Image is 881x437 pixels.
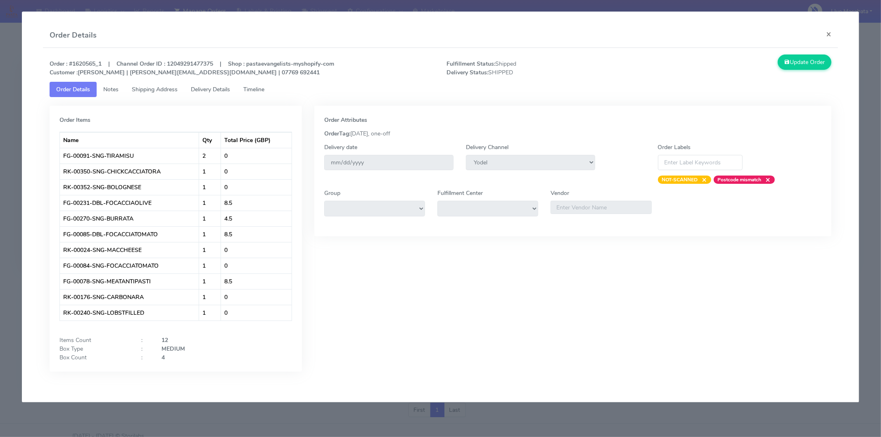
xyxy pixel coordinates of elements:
[60,195,199,211] td: FG-00231-DBL-FOCACCIAOLIVE
[221,258,292,273] td: 0
[199,132,221,148] th: Qty
[50,30,97,41] h4: Order Details
[466,143,508,152] label: Delivery Channel
[221,211,292,226] td: 4.5
[551,189,569,197] label: Vendor
[50,69,78,76] strong: Customer :
[56,85,90,93] span: Order Details
[698,176,707,184] span: ×
[199,242,221,258] td: 1
[658,155,743,170] input: Enter Label Keywords
[324,130,350,138] strong: OrderTag:
[60,211,199,226] td: FG-00270-SNG-BURRATA
[60,273,199,289] td: FG-00078-SNG-MEATANTIPASTI
[60,289,199,305] td: RK-00176-SNG-CARBONARA
[437,189,483,197] label: Fulfillment Center
[778,55,831,70] button: Update Order
[324,116,367,124] strong: Order Attributes
[199,305,221,321] td: 1
[60,226,199,242] td: FG-00085-DBL-FOCACCIATOMATO
[135,336,155,344] div: :
[132,85,178,93] span: Shipping Address
[60,242,199,258] td: RK-00024-SNG-MACCHEESE
[103,85,119,93] span: Notes
[161,345,185,353] strong: MEDIUM
[199,148,221,164] td: 2
[199,289,221,305] td: 1
[60,132,199,148] th: Name
[199,179,221,195] td: 1
[221,273,292,289] td: 8.5
[658,143,691,152] label: Order Labels
[662,176,698,183] strong: NOT-SCANNED
[718,176,762,183] strong: Postcode mismatch
[60,305,199,321] td: RK-00240-SNG-LOBSTFILLED
[440,59,639,77] span: Shipped SHIPPED
[221,179,292,195] td: 0
[161,354,165,361] strong: 4
[819,23,838,45] button: Close
[324,189,340,197] label: Group
[318,129,828,138] div: [DATE], one-off
[199,258,221,273] td: 1
[60,148,199,164] td: FG-00091-SNG-TIRAMISU
[135,344,155,353] div: :
[191,85,230,93] span: Delivery Details
[135,353,155,362] div: :
[551,201,651,214] input: Enter Vendor Name
[161,336,168,344] strong: 12
[221,195,292,211] td: 8.5
[446,60,495,68] strong: Fulfillment Status:
[243,85,264,93] span: Timeline
[221,148,292,164] td: 0
[221,305,292,321] td: 0
[50,60,334,76] strong: Order : #1620565_1 | Channel Order ID : 12049291477375 | Shop : pastaevangelists-myshopify-com [P...
[199,226,221,242] td: 1
[60,258,199,273] td: FG-00084-SNG-FOCACCIATOMATO
[50,82,831,97] ul: Tabs
[446,69,488,76] strong: Delivery Status:
[221,226,292,242] td: 8.5
[221,242,292,258] td: 0
[60,164,199,179] td: RK-00350-SNG-CHICKCACCIATORA
[221,164,292,179] td: 0
[59,116,90,124] strong: Order Items
[53,336,135,344] div: Items Count
[199,164,221,179] td: 1
[199,195,221,211] td: 1
[60,179,199,195] td: RK-00352-SNG-BOLOGNESE
[221,132,292,148] th: Total Price (GBP)
[53,344,135,353] div: Box Type
[762,176,771,184] span: ×
[221,289,292,305] td: 0
[53,353,135,362] div: Box Count
[199,273,221,289] td: 1
[199,211,221,226] td: 1
[324,143,357,152] label: Delivery date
